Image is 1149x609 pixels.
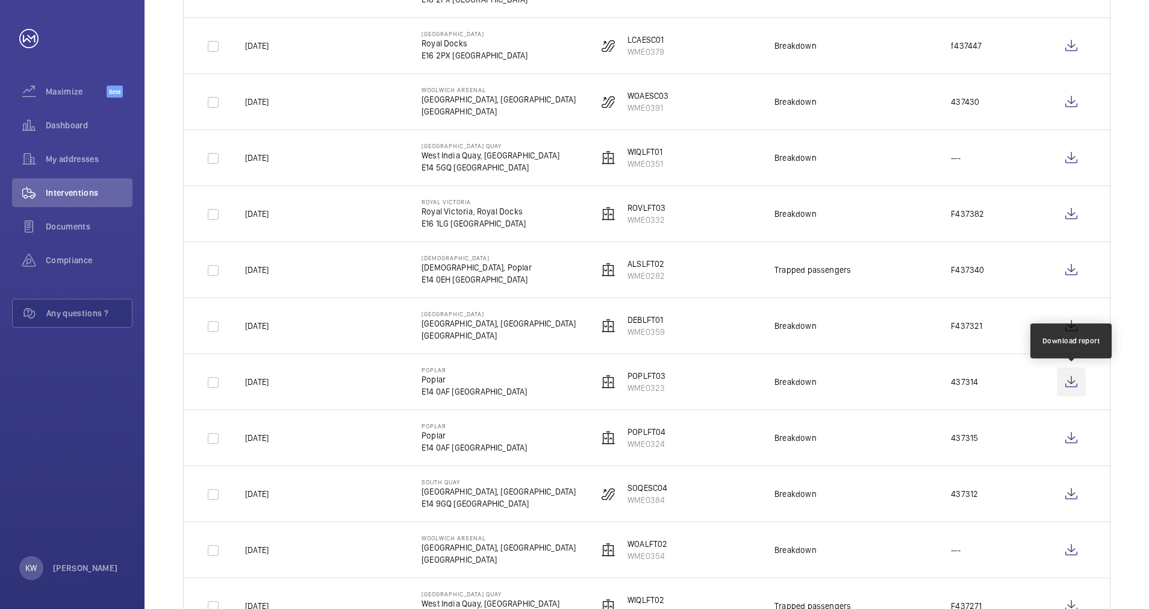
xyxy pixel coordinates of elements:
span: Compliance [46,254,132,266]
p: --- [951,544,961,556]
p: West India Quay, [GEOGRAPHIC_DATA] [422,149,559,161]
p: 437430 [951,96,979,108]
p: E14 0EH [GEOGRAPHIC_DATA] [422,273,532,286]
p: [GEOGRAPHIC_DATA] [422,30,528,37]
p: f437447 [951,40,982,52]
p: WME0332 [627,214,665,226]
p: [GEOGRAPHIC_DATA], [GEOGRAPHIC_DATA] [422,486,576,498]
img: elevator.svg [601,319,615,333]
p: WME0359 [627,326,665,338]
p: 437314 [951,376,978,388]
img: elevator.svg [601,151,615,165]
p: WME0354 [627,550,667,562]
div: Breakdown [774,208,817,220]
p: Poplar [422,366,528,373]
p: [GEOGRAPHIC_DATA] [422,554,576,566]
p: [DATE] [245,376,269,388]
div: Breakdown [774,488,817,500]
p: Royal Docks [422,37,528,49]
p: [DATE] [245,208,269,220]
img: elevator.svg [601,543,615,557]
p: WME0323 [627,382,665,394]
p: E14 0AF [GEOGRAPHIC_DATA] [422,386,528,398]
p: WIQLFT02 [627,594,665,606]
p: [DATE] [245,320,269,332]
p: [DATE] [245,40,269,52]
p: E14 0AF [GEOGRAPHIC_DATA] [422,442,528,454]
p: Poplar [422,422,528,429]
p: WME0324 [627,438,665,450]
div: Download report [1042,336,1100,346]
p: South Quay [422,478,576,486]
p: [GEOGRAPHIC_DATA] Quay [422,590,559,598]
p: KW [25,562,37,574]
img: escalator.svg [601,39,615,53]
p: [DATE] [245,152,269,164]
p: WME0391 [627,102,668,114]
p: F437382 [951,208,984,220]
p: WME0379 [627,46,664,58]
p: [GEOGRAPHIC_DATA], [GEOGRAPHIC_DATA] [422,93,576,105]
p: WME0384 [627,494,667,506]
p: ALSLFT02 [627,258,665,270]
img: elevator.svg [601,207,615,221]
div: Breakdown [774,432,817,444]
p: [DATE] [245,544,269,556]
p: Poplar [422,373,528,386]
p: [GEOGRAPHIC_DATA] [422,310,576,317]
p: [DEMOGRAPHIC_DATA] [422,254,532,261]
p: [GEOGRAPHIC_DATA], [GEOGRAPHIC_DATA] [422,317,576,329]
img: elevator.svg [601,375,615,389]
p: [DEMOGRAPHIC_DATA], Poplar [422,261,532,273]
p: [DATE] [245,488,269,500]
img: escalator.svg [601,487,615,501]
p: [GEOGRAPHIC_DATA] Quay [422,142,559,149]
div: Breakdown [774,96,817,108]
span: Beta [107,86,123,98]
p: WIQLFT01 [627,146,663,158]
p: Royal Victoria, Royal Docks [422,205,526,217]
p: WOAESC03 [627,90,668,102]
p: POPLFT04 [627,426,665,438]
p: [DATE] [245,96,269,108]
p: LCAESC01 [627,34,664,46]
div: Breakdown [774,376,817,388]
p: E14 9GQ [GEOGRAPHIC_DATA] [422,498,576,510]
img: elevator.svg [601,263,615,277]
p: [DATE] [245,264,269,276]
div: Trapped passengers [774,264,851,276]
p: [PERSON_NAME] [53,562,118,574]
div: Breakdown [774,544,817,556]
p: DEBLFT01 [627,314,665,326]
div: Breakdown [774,320,817,332]
p: 437315 [951,432,978,444]
p: E16 2PX [GEOGRAPHIC_DATA] [422,49,528,61]
p: SOQESC04 [627,482,667,494]
p: E14 5GQ [GEOGRAPHIC_DATA] [422,161,559,173]
div: Breakdown [774,152,817,164]
p: ROVLFT03 [627,202,665,214]
p: 437312 [951,488,978,500]
p: POPLFT03 [627,370,665,382]
span: Dashboard [46,119,132,131]
p: WOALFT02 [627,538,667,550]
p: F437340 [951,264,984,276]
p: --- [951,152,961,164]
p: F437321 [951,320,982,332]
p: E16 1LG [GEOGRAPHIC_DATA] [422,217,526,230]
div: Breakdown [774,40,817,52]
p: Woolwich Arsenal [422,534,576,542]
span: Documents [46,220,132,233]
p: WME0282 [627,270,665,282]
span: Any questions ? [46,307,132,319]
span: Interventions [46,187,132,199]
p: [GEOGRAPHIC_DATA] [422,329,576,342]
p: [GEOGRAPHIC_DATA] [422,105,576,117]
span: Maximize [46,86,107,98]
p: Royal Victoria [422,198,526,205]
p: Poplar [422,429,528,442]
p: WME0351 [627,158,663,170]
p: Woolwich Arsenal [422,86,576,93]
p: [GEOGRAPHIC_DATA], [GEOGRAPHIC_DATA] [422,542,576,554]
p: [DATE] [245,432,269,444]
